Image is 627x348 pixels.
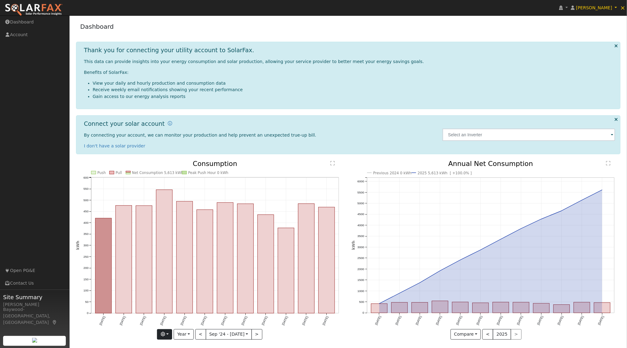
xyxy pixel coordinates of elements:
div: [PERSON_NAME] [3,301,66,308]
rect: onclick="" [298,204,315,313]
a: Map [52,320,57,325]
text: [DATE] [302,316,309,326]
rect: onclick="" [237,204,254,313]
button: 2025 [493,329,511,340]
a: I don't have a solar provider [84,143,146,148]
text: [DATE] [375,315,382,325]
text: 450 [83,210,89,213]
rect: onclick="" [278,228,294,313]
text: Previous 2024 0 kWh [373,171,412,175]
circle: onclick="" [540,218,543,220]
li: View your daily and hourly production and consumption data [93,80,616,87]
text: [DATE] [435,315,443,325]
text: 6000 [357,180,364,183]
text: 550 [83,187,89,190]
circle: onclick="" [581,199,583,202]
text: [DATE] [322,316,329,326]
rect: onclick="" [136,206,152,313]
text: Peak Push Hour 0 kWh [188,171,228,175]
text: 4000 [357,223,364,227]
rect: onclick="" [452,302,468,313]
circle: onclick="" [459,259,462,261]
rect: onclick="" [594,303,611,313]
text: [DATE] [99,316,106,326]
span: [PERSON_NAME] [576,5,612,10]
text: [DATE] [598,315,605,325]
button: > [252,329,262,340]
rect: onclick="" [371,304,388,313]
rect: onclick="" [116,206,132,313]
text: [DATE] [241,316,248,326]
rect: onclick="" [217,202,233,313]
button: < [195,329,206,340]
li: Receive weekly email notifications showing your recent performance [93,87,616,93]
circle: onclick="" [479,249,482,251]
circle: onclick="" [601,189,604,191]
text: [DATE] [557,315,564,325]
text: [DATE] [119,316,126,326]
text: [DATE] [395,315,402,325]
text: [DATE] [415,315,422,325]
text: 2500 [357,257,364,260]
circle: onclick="" [439,270,441,272]
div: Baywood-[GEOGRAPHIC_DATA], [GEOGRAPHIC_DATA] [3,306,66,326]
span: By connecting your account, we can monitor your production and help prevent an unexpected true-up... [84,133,316,138]
rect: onclick="" [493,302,509,313]
p: Benefits of SolarFax: [84,69,616,76]
button: Compare [451,329,481,340]
text: [DATE] [261,316,268,326]
rect: onclick="" [412,303,428,313]
text: 0 [362,311,364,315]
text: 150 [83,278,89,281]
rect: onclick="" [258,215,274,313]
circle: onclick="" [561,210,563,212]
rect: onclick="" [472,303,489,313]
text: 600 [83,176,89,179]
text: [DATE] [220,316,227,326]
text: 100 [83,289,89,292]
text: Pull [116,171,122,175]
button: Year [174,329,193,340]
button: Sep '24 - [DATE] [206,329,252,340]
text: Consumption [193,160,237,168]
text: 500 [359,300,364,304]
text: kWh [351,241,356,250]
text: kWh [75,241,80,250]
text: Net Consumption 5,613 kWh [132,171,183,175]
rect: onclick="" [156,190,172,313]
rect: onclick="" [176,201,193,313]
text: [DATE] [180,316,187,326]
text: 2000 [357,267,364,271]
rect: onclick="" [95,218,112,313]
circle: onclick="" [418,282,421,284]
img: SolarFax [5,3,63,16]
text: [DATE] [200,316,207,326]
rect: onclick="" [319,207,335,313]
circle: onclick="" [398,292,401,295]
input: Select an Inverter [443,129,615,141]
text: [DATE] [139,316,146,326]
rect: onclick="" [432,301,448,313]
rect: onclick="" [533,303,550,313]
text: Annual Net Consumption [448,160,533,168]
rect: onclick="" [513,302,529,313]
button: < [482,329,493,340]
img: retrieve [32,338,37,343]
text: 400 [83,221,89,224]
text: 2025 5,613 kWh [ +100.0% ] [417,171,472,175]
text:  [331,161,335,166]
text: [DATE] [516,315,523,325]
circle: onclick="" [378,303,380,305]
text: [DATE] [537,315,544,325]
text: [DATE] [455,315,463,325]
text: 500 [83,198,89,202]
rect: onclick="" [391,303,408,313]
text: 3500 [357,235,364,238]
text: [DATE] [577,315,584,325]
rect: onclick="" [197,210,213,313]
text: [DATE] [282,316,289,326]
text: 50 [85,300,88,303]
text: 4500 [357,213,364,216]
text: [DATE] [476,315,483,325]
text: 0 [87,312,89,315]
